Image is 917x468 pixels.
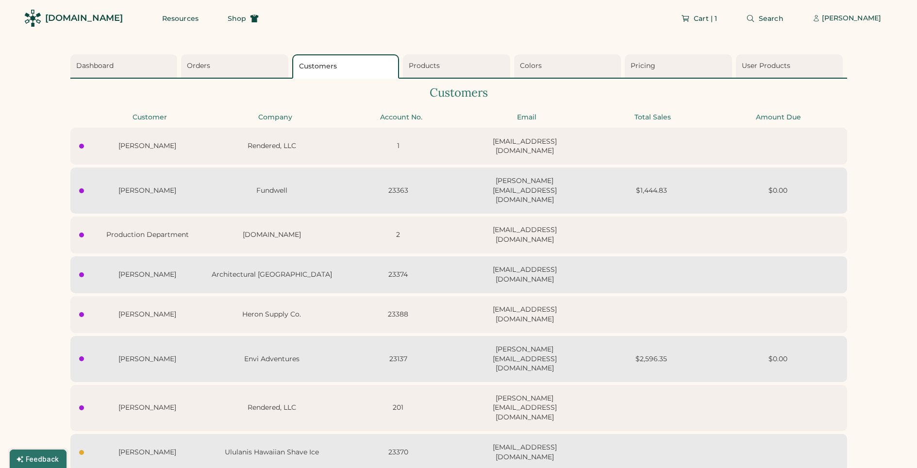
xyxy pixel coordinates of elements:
[338,448,459,457] div: 23370
[211,186,332,196] div: Fundwell
[90,448,206,457] div: [PERSON_NAME]
[90,403,206,413] div: [PERSON_NAME]
[465,265,585,284] div: [EMAIL_ADDRESS][DOMAIN_NAME]
[338,230,459,240] div: 2
[467,113,587,122] div: Email
[465,176,585,205] div: [PERSON_NAME][EMAIL_ADDRESS][DOMAIN_NAME]
[79,356,84,361] div: Last seen today at 11:20 am
[465,345,585,373] div: [PERSON_NAME][EMAIL_ADDRESS][DOMAIN_NAME]
[150,9,210,28] button: Resources
[338,310,459,319] div: 23388
[465,137,585,156] div: [EMAIL_ADDRESS][DOMAIN_NAME]
[822,14,881,23] div: [PERSON_NAME]
[338,270,459,280] div: 23374
[465,225,585,244] div: [EMAIL_ADDRESS][DOMAIN_NAME]
[79,405,84,410] div: Last seen today at 11:20 am
[759,15,784,22] span: Search
[338,403,459,413] div: 201
[70,84,847,101] div: Customers
[187,61,285,71] div: Orders
[299,62,396,71] div: Customers
[694,15,717,22] span: Cart | 1
[211,141,332,151] div: Rendered, LLC
[465,443,585,462] div: [EMAIL_ADDRESS][DOMAIN_NAME]
[742,61,840,71] div: User Products
[79,450,84,455] div: Last seen today at 11:14 am
[717,354,838,364] div: $0.00
[593,113,713,122] div: Total Sales
[216,9,270,28] button: Shop
[591,354,712,364] div: $2,596.35
[211,354,332,364] div: Envi Adventures
[409,61,507,71] div: Products
[734,9,795,28] button: Search
[465,394,585,422] div: [PERSON_NAME][EMAIL_ADDRESS][DOMAIN_NAME]
[520,61,618,71] div: Colors
[211,403,332,413] div: Rendered, LLC
[228,15,246,22] span: Shop
[24,10,41,27] img: Rendered Logo - Screens
[338,141,459,151] div: 1
[79,312,84,317] div: Last seen today at 11:41 am
[718,113,838,122] div: Amount Due
[90,310,206,319] div: [PERSON_NAME]
[717,186,838,196] div: $0.00
[45,12,123,24] div: [DOMAIN_NAME]
[76,61,175,71] div: Dashboard
[90,141,206,151] div: [PERSON_NAME]
[211,270,332,280] div: Architectural [GEOGRAPHIC_DATA]
[465,305,585,324] div: [EMAIL_ADDRESS][DOMAIN_NAME]
[669,9,729,28] button: Cart | 1
[341,113,461,122] div: Account No.
[90,354,206,364] div: [PERSON_NAME]
[211,448,332,457] div: Ululanis Hawaiian Shave Ice
[90,270,206,280] div: [PERSON_NAME]
[871,424,913,466] iframe: Front Chat
[211,310,332,319] div: Heron Supply Co.
[338,186,459,196] div: 23363
[211,230,332,240] div: [DOMAIN_NAME]
[591,186,712,196] div: $1,444.83
[90,230,206,240] div: Production Department
[79,144,84,149] div: Last seen today at 12:12 pm
[79,188,84,193] div: Last seen today at 12:07 pm
[631,61,729,71] div: Pricing
[338,354,459,364] div: 23137
[79,272,84,277] div: Last seen today at 11:43 am
[90,113,210,122] div: Customer
[216,113,335,122] div: Company
[79,233,84,237] div: Last seen today at 11:45 am
[90,186,206,196] div: [PERSON_NAME]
